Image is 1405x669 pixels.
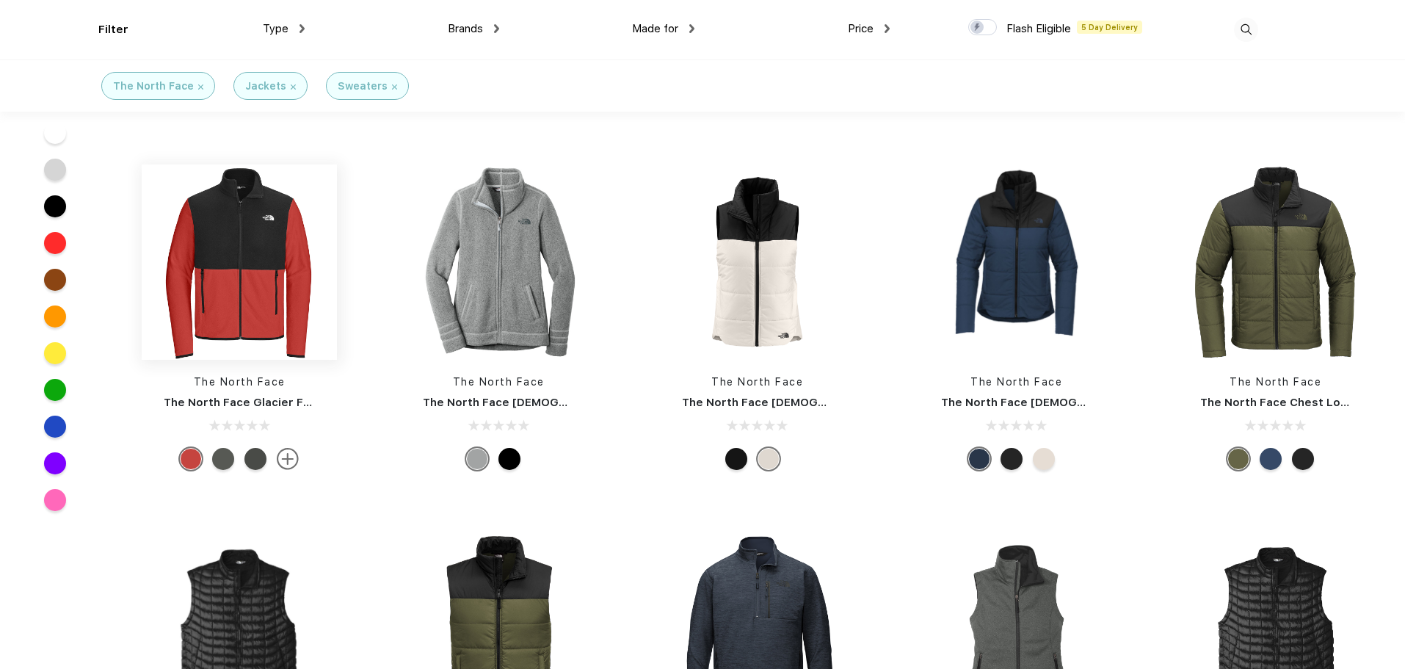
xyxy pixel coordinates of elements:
img: func=resize&h=266 [142,164,337,360]
img: filter_cancel.svg [198,84,203,90]
div: Shady Blue [968,448,990,470]
div: Jackets [245,79,286,94]
div: TNF Black [725,448,747,470]
img: dropdown.png [299,24,305,33]
a: The North Face [DEMOGRAPHIC_DATA] Sweater Fleece Jacket [423,396,773,409]
a: The North Face [1230,376,1321,388]
a: The North Face [DEMOGRAPHIC_DATA] Everyday Insulated Vest [682,396,1039,409]
a: The North Face [970,376,1062,388]
a: The North Face Glacier Full-Zip Fleece Jacket [164,396,421,409]
span: Flash Eligible [1006,22,1071,35]
img: filter_cancel.svg [392,84,397,90]
div: Asphalt Grey and TNF Black [244,448,266,470]
img: dropdown.png [885,24,890,33]
span: Price [848,22,874,35]
div: Sweaters [338,79,388,94]
div: The North Face [113,79,194,94]
div: Vintage White [1033,448,1055,470]
a: The North Face [453,376,545,388]
a: The North Face [DEMOGRAPHIC_DATA] Chest Logo Everyday Insulated Jacket [941,396,1379,409]
img: dropdown.png [494,24,499,33]
img: func=resize&h=266 [660,164,855,360]
img: filter_cancel.svg [291,84,296,90]
div: Shady Blue [1260,448,1282,470]
span: Type [263,22,288,35]
img: func=resize&h=266 [919,164,1114,360]
div: Rage Red TNF Black [180,448,202,470]
div: Vintage White [758,448,780,470]
div: Burnt Olive Green [1227,448,1249,470]
img: dropdown.png [689,24,694,33]
span: Made for [632,22,678,35]
img: more.svg [277,448,299,470]
span: Brands [448,22,483,35]
div: Asphalt Grey TNF Black [212,448,234,470]
a: The North Face [194,376,286,388]
div: TNF Black [1001,448,1023,470]
div: Filter [98,21,128,38]
div: Black Heather [498,448,520,470]
a: The North Face [711,376,803,388]
img: func=resize&h=266 [401,164,596,360]
img: func=resize&h=266 [1178,164,1373,360]
div: Medium Grey Heather [466,448,488,470]
img: desktop_search.svg [1234,18,1258,42]
div: TNF Black [1292,448,1314,470]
